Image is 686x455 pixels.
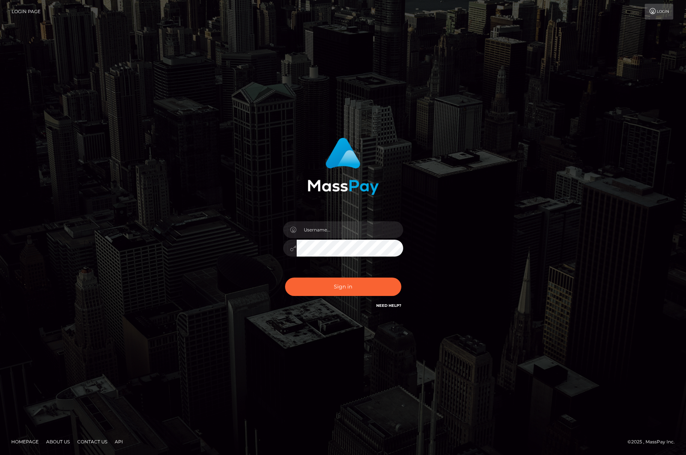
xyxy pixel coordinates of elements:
[43,436,73,447] a: About Us
[112,436,126,447] a: API
[297,221,403,238] input: Username...
[74,436,110,447] a: Contact Us
[285,278,401,296] button: Sign in
[12,4,41,20] a: Login Page
[376,303,401,308] a: Need Help?
[308,138,379,195] img: MassPay Login
[8,436,42,447] a: Homepage
[627,438,680,446] div: © 2025 , MassPay Inc.
[645,4,673,20] a: Login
